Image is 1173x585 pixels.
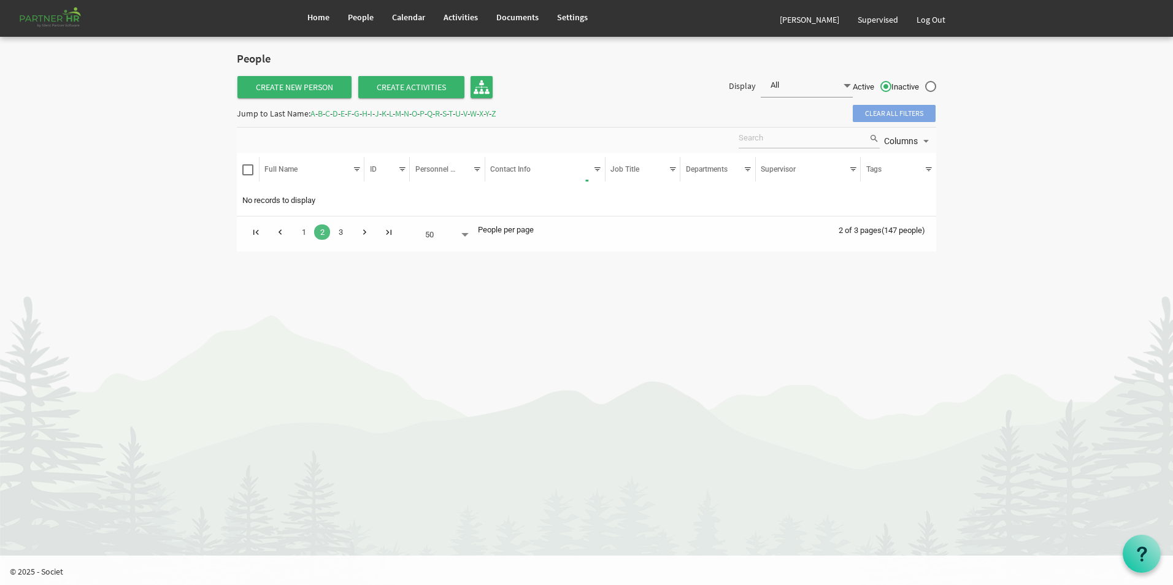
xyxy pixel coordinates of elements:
span: I [370,108,372,119]
div: Jump to Last Name: - - - - - - - - - - - - - - - - - - - - - - - - - [237,104,496,123]
span: X [479,108,483,119]
a: Log Out [907,2,955,37]
span: Home [307,12,329,23]
span: T [448,108,453,119]
span: Y [485,108,489,119]
span: H [362,108,367,119]
span: Documents [496,12,539,23]
span: Supervised [858,14,898,25]
span: J [375,108,379,119]
span: Settings [557,12,588,23]
span: E [340,108,345,119]
span: Display [729,80,756,91]
span: B [318,108,323,119]
span: Active [853,82,891,93]
span: Q [427,108,433,119]
h2: People [237,53,338,66]
span: People [348,12,374,23]
span: K [382,108,387,119]
a: Supervised [848,2,907,37]
a: [PERSON_NAME] [771,2,848,37]
span: N [404,108,409,119]
span: Calendar [392,12,425,23]
span: L [389,108,393,119]
span: P [420,108,425,119]
span: F [347,108,352,119]
img: org-chart.svg [474,79,490,95]
span: R [435,108,440,119]
a: Organisation Chart [471,76,493,98]
span: A [310,108,315,119]
span: Clear all filters [853,105,936,122]
span: C [325,108,330,119]
a: Create New Person [237,76,352,98]
span: Activities [444,12,478,23]
span: D [333,108,338,119]
span: W [470,108,477,119]
span: O [412,108,417,119]
span: U [455,108,461,119]
span: Inactive [891,82,936,93]
span: G [354,108,360,119]
p: © 2025 - Societ [10,565,1173,578]
span: V [463,108,467,119]
span: Z [491,108,496,119]
span: Create Activities [358,76,464,98]
span: M [395,108,401,119]
span: S [442,108,447,119]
